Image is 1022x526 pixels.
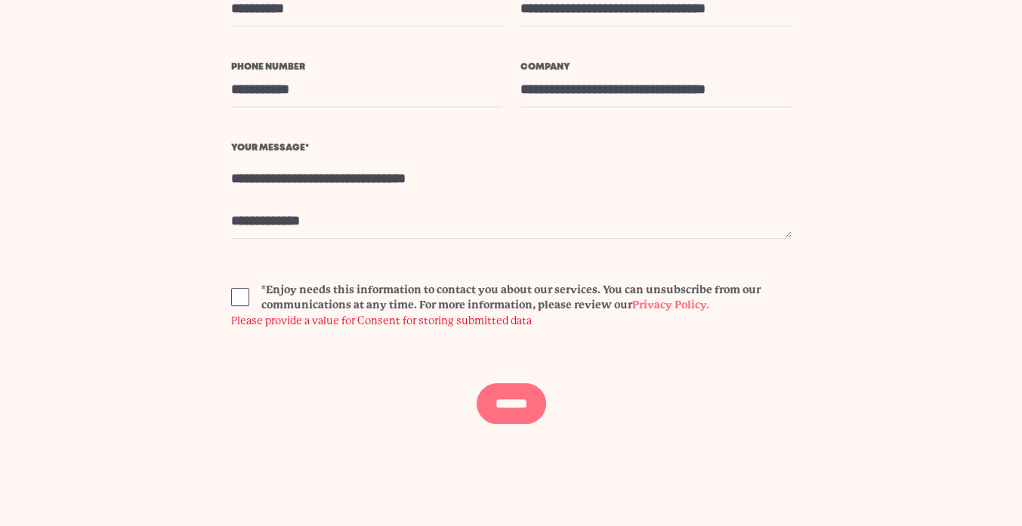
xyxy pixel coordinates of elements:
span: Please provide a value for Consent for storing submitted data [231,312,792,329]
label: Phone number [231,63,502,72]
a: Privacy Policy. [632,299,709,311]
label: Your message [231,144,792,153]
label: Company [520,63,792,72]
span: *Enjoy needs this information to contact you about our services. You can unsubscribe from our com... [261,282,792,312]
